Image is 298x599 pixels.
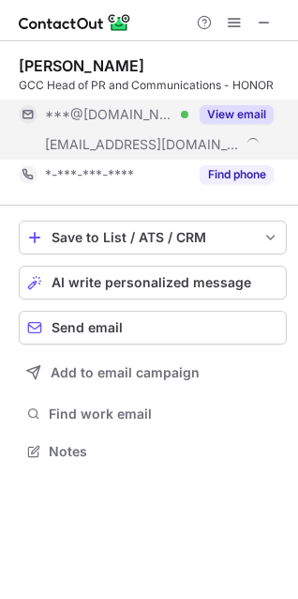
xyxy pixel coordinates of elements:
div: Save to List / ATS / CRM [52,230,254,245]
span: Find work email [49,406,279,422]
span: ***@[DOMAIN_NAME] [45,106,174,123]
span: AI write personalized message [52,275,251,290]
button: save-profile-one-click [19,221,287,254]
button: Find work email [19,401,287,427]
div: GCC Head of PR and Communications - HONOR [19,77,287,94]
span: Send email [52,320,123,335]
button: Reveal Button [200,105,274,124]
button: Reveal Button [200,165,274,184]
button: Notes [19,438,287,465]
span: Add to email campaign [51,365,200,380]
img: ContactOut v5.3.10 [19,11,131,34]
span: [EMAIL_ADDRESS][DOMAIN_NAME] [45,136,240,153]
button: Add to email campaign [19,356,287,390]
button: Send email [19,311,287,345]
button: AI write personalized message [19,266,287,299]
span: Notes [49,443,279,460]
div: [PERSON_NAME] [19,56,144,75]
